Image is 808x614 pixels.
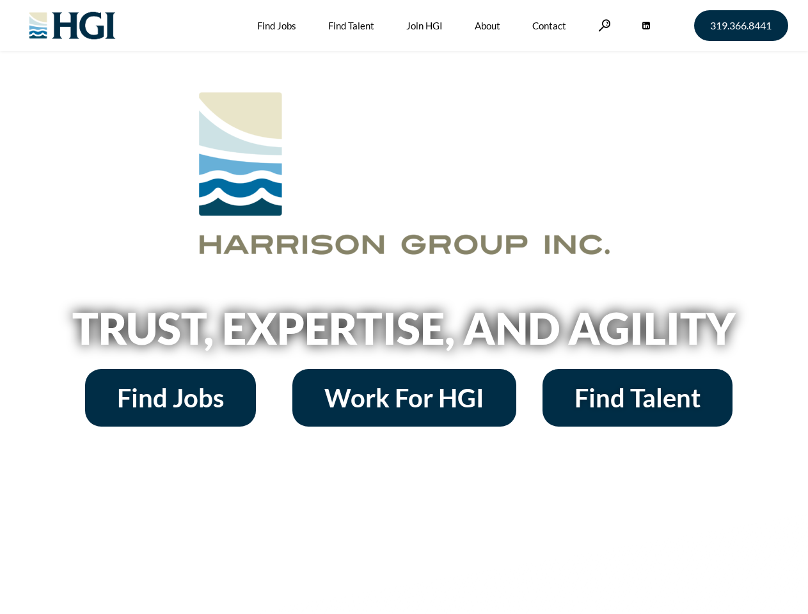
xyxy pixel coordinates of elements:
span: Find Talent [574,385,701,411]
h2: Trust, Expertise, and Agility [40,306,769,350]
a: 319.366.8441 [694,10,788,41]
a: Find Jobs [85,369,256,427]
span: Find Jobs [117,385,224,411]
span: 319.366.8441 [710,20,772,31]
a: Work For HGI [292,369,516,427]
a: Search [598,19,611,31]
span: Work For HGI [324,385,484,411]
a: Find Talent [543,369,733,427]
